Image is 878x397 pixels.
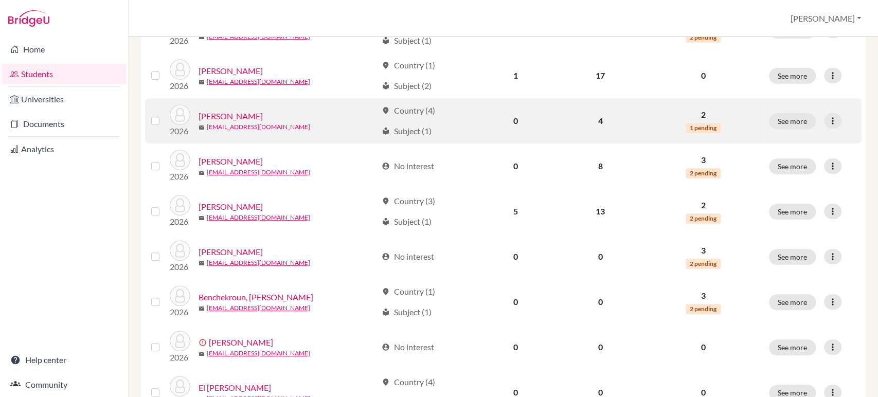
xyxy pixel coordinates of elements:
img: Benchekroun, Anas [170,285,190,306]
span: account_circle [382,162,390,170]
p: 3 [650,244,757,257]
td: 4 [557,98,643,143]
p: 2026 [170,34,190,47]
span: mail [199,215,205,221]
a: [EMAIL_ADDRESS][DOMAIN_NAME] [207,168,310,177]
div: Country (4) [382,376,435,388]
p: 3 [650,154,757,166]
span: mail [199,79,205,85]
td: 0 [474,143,557,189]
td: 8 [557,143,643,189]
a: [PERSON_NAME] [199,65,263,77]
button: See more [769,113,816,129]
a: [PERSON_NAME] [199,246,263,258]
img: Bridge-U [8,10,49,27]
span: 1 pending [686,123,721,133]
span: 2 pending [686,213,721,224]
button: See more [769,204,816,220]
td: 0 [557,234,643,279]
a: Analytics [2,139,126,159]
img: Bentamy, Hiba [170,331,190,351]
img: El Allali, Adam [170,376,190,396]
span: 2 pending [686,32,721,43]
span: mail [199,260,205,266]
p: 0 [650,69,757,82]
td: 0 [557,279,643,324]
td: 0 [557,324,643,370]
a: [EMAIL_ADDRESS][DOMAIN_NAME] [207,258,310,267]
button: See more [769,158,816,174]
span: mail [199,124,205,131]
a: El [PERSON_NAME] [199,382,271,394]
a: [PERSON_NAME] [209,336,273,349]
button: See more [769,68,816,84]
a: [EMAIL_ADDRESS][DOMAIN_NAME] [207,122,310,132]
span: mail [199,351,205,357]
td: 1 [474,53,557,98]
span: local_library [382,82,390,90]
div: Subject (1) [382,125,432,137]
span: local_library [382,37,390,45]
span: location_on [382,106,390,115]
span: local_library [382,308,390,316]
p: 2026 [170,306,190,318]
img: Belkeziz, Kenza [170,150,190,170]
span: account_circle [382,343,390,351]
div: Subject (1) [382,34,432,47]
span: location_on [382,287,390,296]
div: Subject (1) [382,306,432,318]
div: Country (4) [382,104,435,117]
button: [PERSON_NAME] [786,9,866,28]
span: mail [199,305,205,312]
span: 2 pending [686,259,721,269]
div: Country (1) [382,59,435,71]
a: Students [2,64,126,84]
div: No interest [382,250,434,263]
td: 0 [474,324,557,370]
span: account_circle [382,252,390,261]
img: Belahsen, Amjad [170,104,190,125]
a: [PERSON_NAME] [199,155,263,168]
td: 0 [474,279,557,324]
div: No interest [382,160,434,172]
button: See more [769,249,816,265]
span: location_on [382,378,390,386]
span: 2 pending [686,304,721,314]
img: Benamour, Ryan [170,240,190,261]
button: See more [769,339,816,355]
div: Country (1) [382,285,435,298]
span: error_outline [199,338,209,347]
img: Benamar, Sarah [170,195,190,215]
a: Documents [2,114,126,134]
p: 2026 [170,215,190,228]
p: 2026 [170,170,190,183]
p: 3 [650,290,757,302]
td: 17 [557,53,643,98]
a: [EMAIL_ADDRESS][DOMAIN_NAME] [207,213,310,222]
a: [EMAIL_ADDRESS][DOMAIN_NAME] [207,303,310,313]
a: Benchekroun, [PERSON_NAME] [199,291,313,303]
div: Country (3) [382,195,435,207]
a: Community [2,374,126,395]
span: mail [199,170,205,176]
a: [EMAIL_ADDRESS][DOMAIN_NAME] [207,77,310,86]
p: 0 [650,341,757,353]
div: No interest [382,341,434,353]
button: See more [769,294,816,310]
td: 0 [474,98,557,143]
p: 2 [650,109,757,121]
span: local_library [382,127,390,135]
p: 2026 [170,351,190,364]
a: [PERSON_NAME] [199,110,263,122]
a: Help center [2,350,126,370]
p: 2 [650,199,757,211]
img: Araujo, Grace [170,59,190,80]
span: location_on [382,61,390,69]
span: local_library [382,218,390,226]
a: Home [2,39,126,60]
div: Subject (2) [382,80,432,92]
p: 2026 [170,125,190,137]
span: 2 pending [686,168,721,178]
td: 0 [474,234,557,279]
a: [EMAIL_ADDRESS][DOMAIN_NAME] [207,349,310,358]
